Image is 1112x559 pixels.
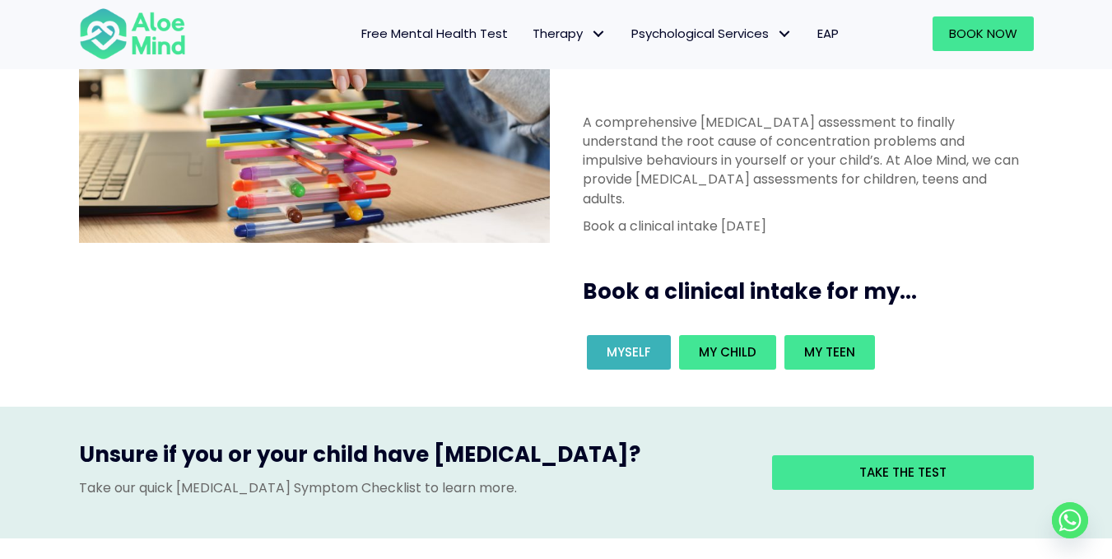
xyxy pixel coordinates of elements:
[583,113,1024,208] p: A comprehensive [MEDICAL_DATA] assessment to finally understand the root cause of concentration p...
[817,25,839,42] span: EAP
[773,22,797,46] span: Psychological Services: submenu
[772,455,1034,490] a: Take the test
[361,25,508,42] span: Free Mental Health Test
[699,343,756,361] span: My child
[583,277,1040,306] h3: Book a clinical intake for my...
[583,217,1024,235] p: Book a clinical intake [DATE]
[79,478,747,497] p: Take our quick [MEDICAL_DATA] Symptom Checklist to learn more.
[933,16,1034,51] a: Book Now
[631,25,793,42] span: Psychological Services
[349,16,520,51] a: Free Mental Health Test
[805,16,851,51] a: EAP
[587,335,671,370] a: Myself
[79,440,747,477] h3: Unsure if you or your child have [MEDICAL_DATA]?
[587,22,611,46] span: Therapy: submenu
[607,343,651,361] span: Myself
[79,7,186,61] img: Aloe mind Logo
[949,25,1017,42] span: Book Now
[804,343,855,361] span: My teen
[207,16,851,51] nav: Menu
[520,16,619,51] a: TherapyTherapy: submenu
[533,25,607,42] span: Therapy
[859,464,947,481] span: Take the test
[679,335,776,370] a: My child
[583,331,1024,374] div: Book an intake for my...
[784,335,875,370] a: My teen
[1052,502,1088,538] a: Whatsapp
[619,16,805,51] a: Psychological ServicesPsychological Services: submenu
